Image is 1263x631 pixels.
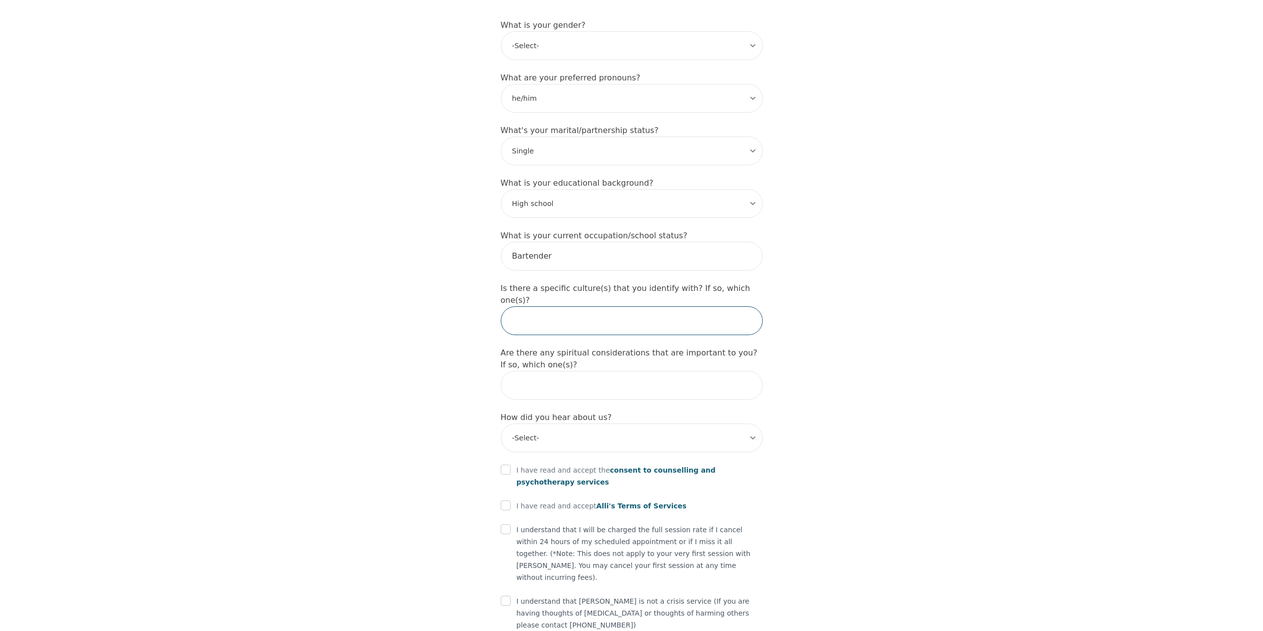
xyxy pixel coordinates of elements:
[501,20,586,30] label: What is your gender?
[517,595,763,631] p: I understand that [PERSON_NAME] is not a crisis service (If you are having thoughts of [MEDICAL_D...
[517,464,763,488] p: I have read and accept the
[517,466,716,486] span: consent to counselling and psychotherapy services
[501,283,750,305] label: Is there a specific culture(s) that you identify with? If so, which one(s)?
[501,178,654,188] label: What is your educational background?
[501,73,641,82] label: What are your preferred pronouns?
[597,502,687,510] span: Alli's Terms of Services
[501,348,757,369] label: Are there any spiritual considerations that are important to you? If so, which one(s)?
[501,126,659,135] label: What's your marital/partnership status?
[501,231,687,240] label: What is your current occupation/school status?
[517,500,687,512] p: I have read and accept
[517,524,763,583] p: I understand that I will be charged the full session rate if I cancel within 24 hours of my sched...
[501,413,612,422] label: How did you hear about us?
